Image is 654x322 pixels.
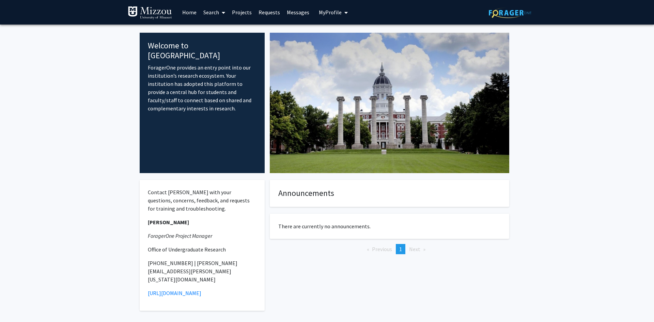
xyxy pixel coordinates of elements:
[148,219,189,226] strong: [PERSON_NAME]
[148,290,201,296] a: [URL][DOMAIN_NAME]
[128,6,172,20] img: University of Missouri Logo
[255,0,283,24] a: Requests
[283,0,313,24] a: Messages
[200,0,229,24] a: Search
[148,245,256,254] p: Office of Undergraduate Research
[409,246,420,252] span: Next
[270,33,509,173] img: Cover Image
[148,188,256,213] p: Contact [PERSON_NAME] with your questions, concerns, feedback, and requests for training and trou...
[179,0,200,24] a: Home
[372,246,392,252] span: Previous
[148,41,256,61] h4: Welcome to [GEOGRAPHIC_DATA]
[399,246,402,252] span: 1
[270,244,509,254] ul: Pagination
[148,259,256,283] p: [PHONE_NUMBER] | [PERSON_NAME][EMAIL_ADDRESS][PERSON_NAME][US_STATE][DOMAIN_NAME]
[148,232,212,239] em: ForagerOne Project Manager
[489,7,531,18] img: ForagerOne Logo
[278,188,501,198] h4: Announcements
[148,63,256,112] p: ForagerOne provides an entry point into our institution’s research ecosystem. Your institution ha...
[278,222,501,230] p: There are currently no announcements.
[229,0,255,24] a: Projects
[319,9,342,16] span: My Profile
